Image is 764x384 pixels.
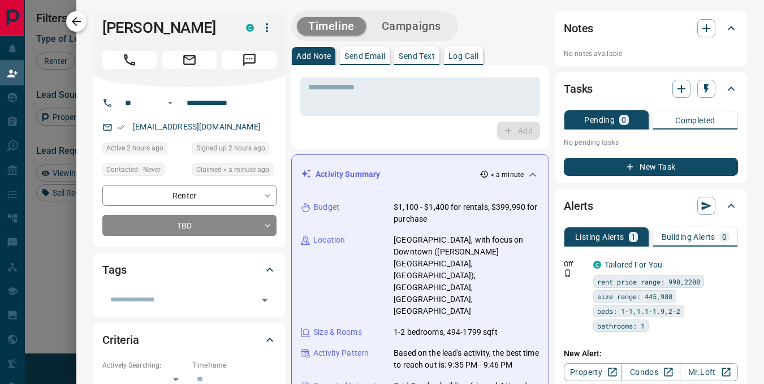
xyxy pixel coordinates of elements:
[564,259,586,269] p: Off
[344,52,385,60] p: Send Email
[102,331,139,349] h2: Criteria
[564,197,593,215] h2: Alerts
[394,234,539,317] p: [GEOGRAPHIC_DATA], with focus on Downtown ([PERSON_NAME][GEOGRAPHIC_DATA], [GEOGRAPHIC_DATA]), [G...
[102,19,229,37] h1: [PERSON_NAME]
[297,17,366,36] button: Timeline
[564,75,738,102] div: Tasks
[102,360,187,370] p: Actively Searching:
[631,233,636,241] p: 1
[564,49,738,59] p: No notes available
[313,201,339,213] p: Budget
[316,169,380,180] p: Activity Summary
[564,269,572,277] svg: Push Notification Only
[675,117,715,124] p: Completed
[564,19,593,37] h2: Notes
[102,142,187,158] div: Mon Oct 13 2025
[597,320,645,331] span: bathrooms: 1
[106,143,163,154] span: Active 2 hours ago
[246,24,254,32] div: condos.ca
[106,164,161,175] span: Contacted - Never
[621,116,626,124] p: 0
[621,363,680,381] a: Condos
[133,122,261,131] a: [EMAIL_ADDRESS][DOMAIN_NAME]
[102,261,126,279] h2: Tags
[196,164,269,175] span: Claimed < a minute ago
[192,163,277,179] div: Tue Oct 14 2025
[597,305,680,317] span: beds: 1-1,1.1-1.9,2-2
[102,185,277,206] div: Renter
[491,170,524,180] p: < a minute
[564,158,738,176] button: New Task
[605,260,662,269] a: Tailored For You
[394,201,539,225] p: $1,100 - $1,400 for rentals, $399,990 for purchase
[117,123,125,131] svg: Email Verified
[448,52,478,60] p: Log Call
[597,276,700,287] span: rent price range: 990,2200
[399,52,435,60] p: Send Text
[301,164,539,185] div: Activity Summary< a minute
[102,256,277,283] div: Tags
[575,233,624,241] p: Listing Alerts
[564,363,622,381] a: Property
[722,233,727,241] p: 0
[680,363,738,381] a: Mr.Loft
[196,143,265,154] span: Signed up 2 hours ago
[192,142,277,158] div: Mon Oct 13 2025
[584,116,615,124] p: Pending
[192,360,277,370] p: Timeframe:
[564,348,738,360] p: New Alert:
[662,233,715,241] p: Building Alerts
[313,326,362,338] p: Size & Rooms
[296,52,331,60] p: Add Note
[102,215,277,236] div: TBD
[163,96,177,110] button: Open
[313,234,345,246] p: Location
[564,15,738,42] div: Notes
[102,51,157,69] span: Call
[222,51,277,69] span: Message
[593,261,601,269] div: condos.ca
[394,326,498,338] p: 1-2 bedrooms, 494-1799 sqft
[370,17,452,36] button: Campaigns
[564,192,738,219] div: Alerts
[564,134,738,151] p: No pending tasks
[162,51,217,69] span: Email
[313,347,369,359] p: Activity Pattern
[257,292,273,308] button: Open
[102,326,277,353] div: Criteria
[564,80,593,98] h2: Tasks
[394,347,539,371] p: Based on the lead's activity, the best time to reach out is: 9:35 PM - 9:46 PM
[597,291,672,302] span: size range: 445,988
